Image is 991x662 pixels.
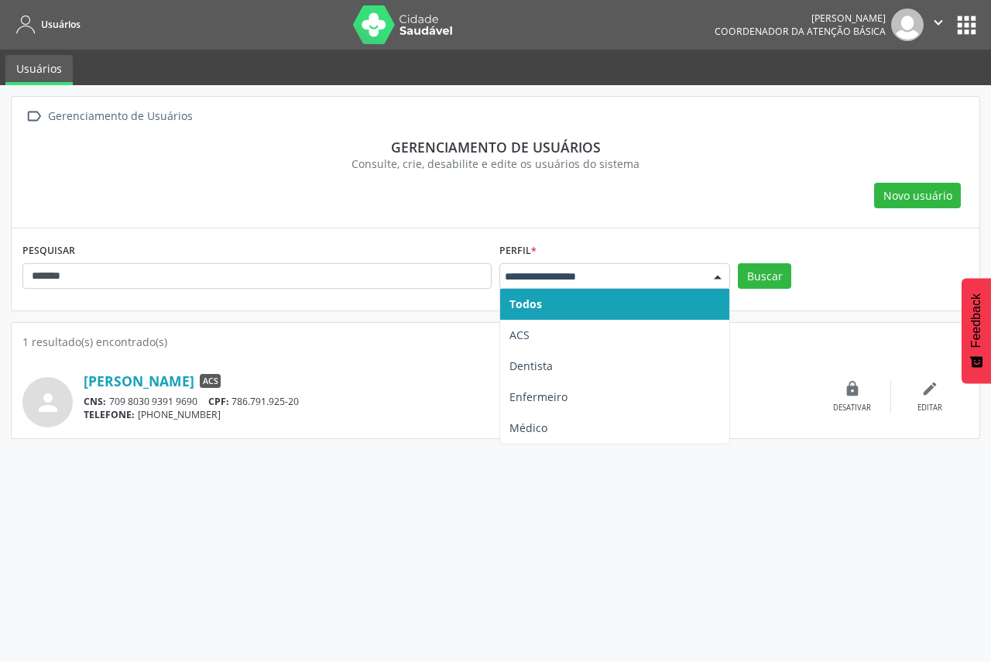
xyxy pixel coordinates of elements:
button: apps [953,12,980,39]
div: 709 8030 9391 9690 786.791.925-20 [84,395,814,408]
span: CNS: [84,395,106,408]
div: Gerenciamento de Usuários [45,105,195,128]
div: Desativar [833,403,871,413]
span: Usuários [41,18,81,31]
i:  [22,105,45,128]
span: Feedback [969,293,983,348]
i: person [34,389,62,417]
span: Coordenador da Atenção Básica [715,25,886,38]
div: Consulte, crie, desabilite e edite os usuários do sistema [33,156,958,172]
i: lock [844,380,861,397]
span: ACS [200,374,221,388]
a: [PERSON_NAME] [84,372,194,389]
span: CPF: [208,395,229,408]
div: Editar [917,403,942,413]
button: Feedback - Mostrar pesquisa [962,278,991,383]
div: [PERSON_NAME] [715,12,886,25]
a: Usuários [5,55,73,85]
span: Dentista [509,358,553,373]
div: Gerenciamento de usuários [33,139,958,156]
i: edit [921,380,938,397]
span: TELEFONE: [84,408,135,421]
div: [PHONE_NUMBER] [84,408,814,421]
i:  [930,14,947,31]
label: Perfil [499,239,537,263]
img: img [891,9,924,41]
span: ACS [509,328,530,342]
button: Buscar [738,263,791,290]
button:  [924,9,953,41]
span: Novo usuário [883,187,952,204]
div: 1 resultado(s) encontrado(s) [22,334,969,350]
label: PESQUISAR [22,239,75,263]
a: Usuários [11,12,81,37]
a:  Gerenciamento de Usuários [22,105,195,128]
span: Enfermeiro [509,389,568,404]
span: Todos [509,297,542,311]
span: Médico [509,420,547,435]
button: Novo usuário [874,183,961,209]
